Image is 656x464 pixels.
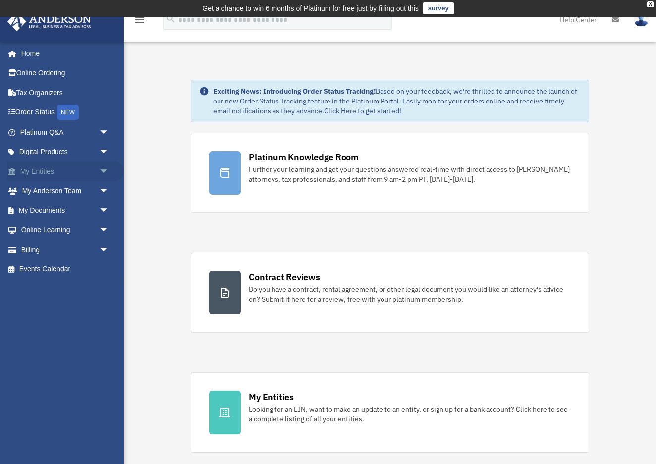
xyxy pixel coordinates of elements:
a: My Documentsarrow_drop_down [7,201,124,220]
i: menu [134,14,146,26]
span: arrow_drop_down [99,122,119,143]
div: Platinum Knowledge Room [249,151,359,163]
a: Billingarrow_drop_down [7,240,124,259]
img: Anderson Advisors Platinum Portal [4,12,94,31]
span: arrow_drop_down [99,142,119,162]
strong: Exciting News: Introducing Order Status Tracking! [213,87,376,96]
a: Order StatusNEW [7,103,124,123]
a: Home [7,44,119,63]
a: Platinum Q&Aarrow_drop_down [7,122,124,142]
img: User Pic [634,12,649,27]
span: arrow_drop_down [99,161,119,182]
a: Click Here to get started! [324,106,401,115]
a: Online Learningarrow_drop_down [7,220,124,240]
div: close [647,1,654,7]
div: Contract Reviews [249,271,320,283]
div: Looking for an EIN, want to make an update to an entity, or sign up for a bank account? Click her... [249,404,570,424]
a: Events Calendar [7,259,124,279]
a: Platinum Knowledge Room Further your learning and get your questions answered real-time with dire... [191,133,589,213]
a: My Anderson Teamarrow_drop_down [7,181,124,201]
a: Digital Productsarrow_drop_down [7,142,124,162]
div: Get a chance to win 6 months of Platinum for free just by filling out this [202,2,419,14]
a: survey [423,2,454,14]
span: arrow_drop_down [99,220,119,241]
a: My Entities Looking for an EIN, want to make an update to an entity, or sign up for a bank accoun... [191,372,589,453]
span: arrow_drop_down [99,201,119,221]
div: NEW [57,105,79,120]
a: menu [134,17,146,26]
div: Do you have a contract, rental agreement, or other legal document you would like an attorney's ad... [249,284,570,304]
i: search [165,13,176,24]
div: Based on your feedback, we're thrilled to announce the launch of our new Order Status Tracking fe... [213,86,580,116]
span: arrow_drop_down [99,240,119,260]
a: Online Ordering [7,63,124,83]
div: Further your learning and get your questions answered real-time with direct access to [PERSON_NAM... [249,164,570,184]
span: arrow_drop_down [99,181,119,202]
div: My Entities [249,391,293,403]
a: Contract Reviews Do you have a contract, rental agreement, or other legal document you would like... [191,253,589,333]
a: Tax Organizers [7,83,124,103]
a: My Entitiesarrow_drop_down [7,161,124,181]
